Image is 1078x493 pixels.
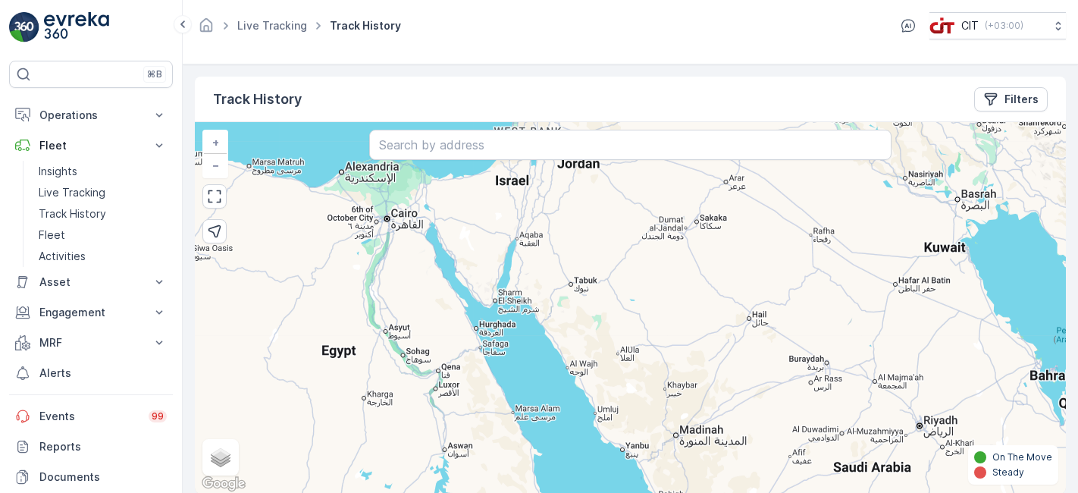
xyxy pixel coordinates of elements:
span: + [212,136,219,149]
button: Filters [974,87,1048,111]
a: Reports [9,432,173,462]
p: ⌘B [147,68,162,80]
img: logo_light-DOdMpM7g.png [44,12,109,42]
p: ( +03:00 ) [985,20,1023,32]
a: Activities [33,246,173,267]
button: Operations [9,100,173,130]
button: Fleet [9,130,173,161]
p: Fleet [39,138,143,153]
button: MRF [9,328,173,358]
span: − [212,159,220,171]
p: Track History [39,206,106,221]
p: 99 [151,410,165,423]
img: cit-logo_pOk6rL0.png [929,17,955,34]
p: CIT [961,18,979,33]
p: Alerts [39,366,167,381]
p: Events [39,409,139,424]
p: Documents [39,469,167,485]
p: Reports [39,439,167,454]
a: Insights [33,161,173,182]
p: On The Move [992,451,1052,463]
a: Live Tracking [237,19,307,32]
button: Asset [9,267,173,297]
p: Operations [39,108,143,123]
button: Engagement [9,297,173,328]
p: MRF [39,335,143,350]
p: Filters [1004,92,1039,107]
p: Fleet [39,228,65,243]
a: Fleet [33,225,173,246]
p: Track History [213,89,302,110]
a: Zoom In [204,131,227,154]
button: CIT(+03:00) [929,12,1066,39]
a: Homepage [198,23,215,36]
a: Zoom Out [204,154,227,177]
a: Track History [33,203,173,225]
img: logo [9,12,39,42]
p: Activities [39,249,86,264]
a: Events99 [9,401,173,432]
span: Track History [327,18,404,33]
a: Live Tracking [33,182,173,203]
p: Insights [39,164,77,179]
p: Live Tracking [39,185,105,200]
input: Search by address [369,130,892,160]
p: Steady [992,466,1024,479]
a: Layers [204,441,237,474]
p: Engagement [39,305,143,320]
a: Alerts [9,358,173,388]
a: Documents [9,462,173,492]
p: Asset [39,275,143,290]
